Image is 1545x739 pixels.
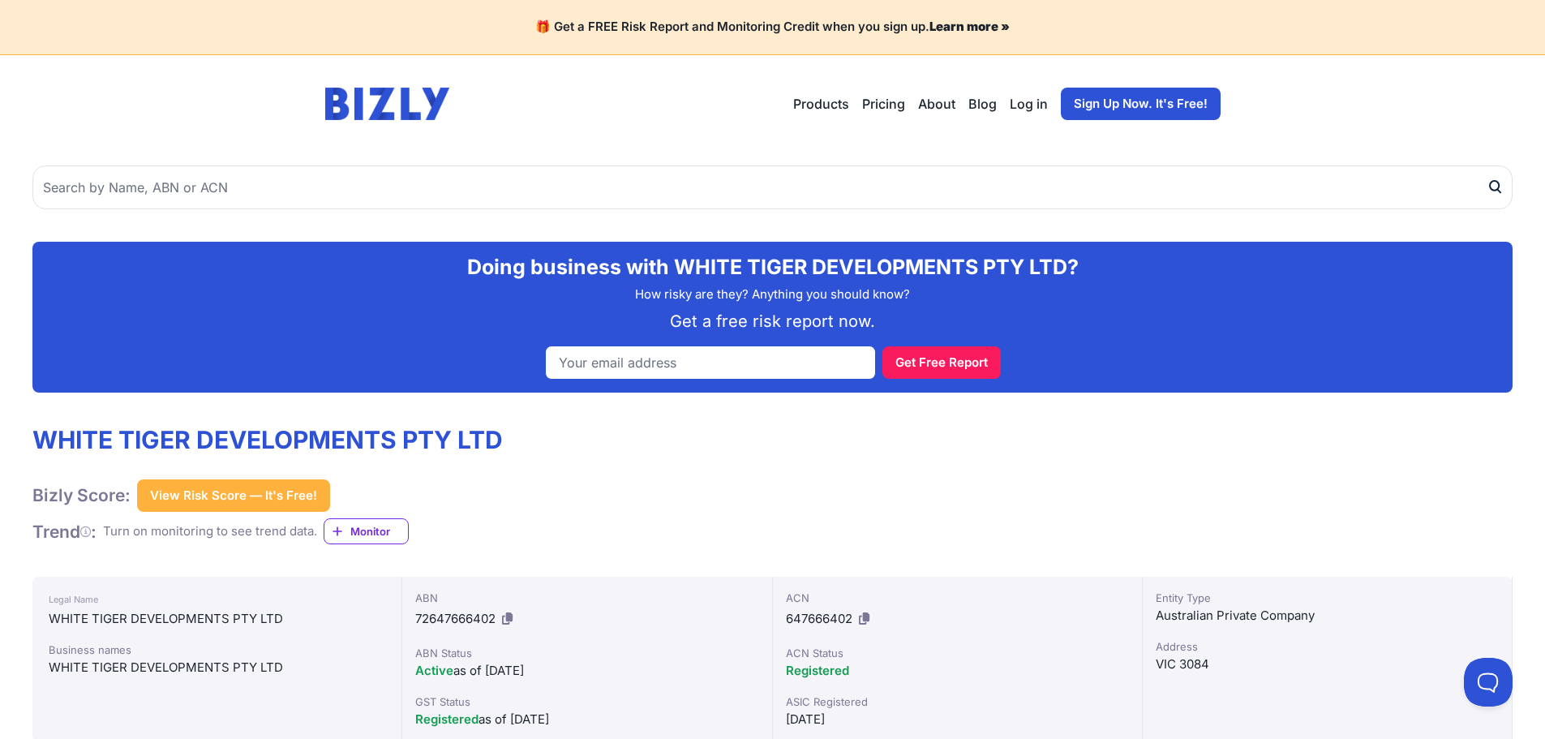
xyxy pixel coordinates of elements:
[1010,94,1048,114] a: Log in
[32,521,97,543] h1: Trend :
[786,590,1129,606] div: ACN
[103,522,317,541] div: Turn on monitoring to see trend data.
[49,609,385,629] div: WHITE TIGER DEVELOPMENTS PTY LTD
[793,94,849,114] button: Products
[324,518,409,544] a: Monitor
[49,658,385,677] div: WHITE TIGER DEVELOPMENTS PTY LTD
[1156,638,1499,655] div: Address
[49,642,385,658] div: Business names
[1156,655,1499,674] div: VIC 3084
[862,94,905,114] a: Pricing
[415,590,758,606] div: ABN
[786,694,1129,710] div: ASIC Registered
[32,165,1513,209] input: Search by Name, ABN or ACN
[415,694,758,710] div: GST Status
[45,286,1500,304] p: How risky are they? Anything you should know?
[45,255,1500,279] h2: Doing business with WHITE TIGER DEVELOPMENTS PTY LTD?
[415,663,453,678] span: Active
[968,94,997,114] a: Blog
[49,590,385,609] div: Legal Name
[32,425,503,454] h1: WHITE TIGER DEVELOPMENTS PTY LTD
[786,710,1129,729] div: [DATE]
[1464,658,1513,707] iframe: Toggle Customer Support
[1156,590,1499,606] div: Entity Type
[415,611,496,626] span: 72647666402
[786,611,852,626] span: 647666402
[786,663,849,678] span: Registered
[545,346,876,380] input: Your email address
[19,19,1526,35] h4: 🎁 Get a FREE Risk Report and Monitoring Credit when you sign up.
[415,711,479,727] span: Registered
[929,19,1010,34] a: Learn more »
[415,645,758,661] div: ABN Status
[137,479,330,512] button: View Risk Score — It's Free!
[882,346,1001,379] button: Get Free Report
[1061,88,1221,120] a: Sign Up Now. It's Free!
[350,523,408,539] span: Monitor
[918,94,955,114] a: About
[415,661,758,681] div: as of [DATE]
[1156,606,1499,625] div: Australian Private Company
[32,484,131,506] h1: Bizly Score:
[786,645,1129,661] div: ACN Status
[415,710,758,729] div: as of [DATE]
[45,310,1500,333] p: Get a free risk report now.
